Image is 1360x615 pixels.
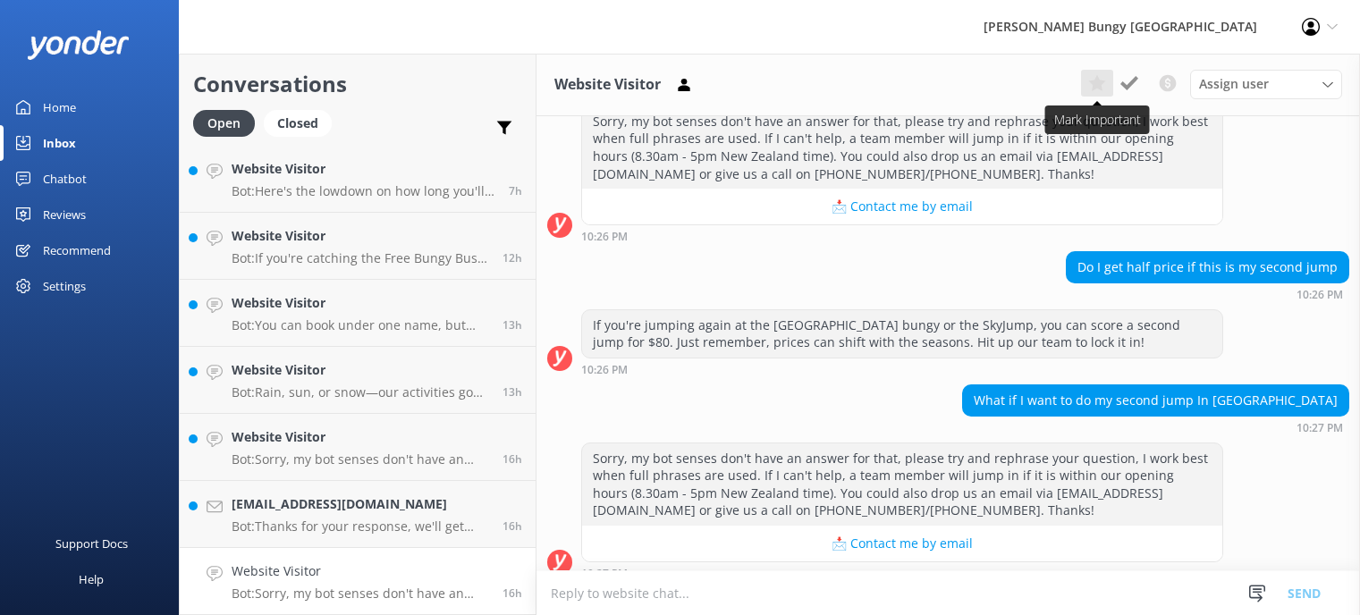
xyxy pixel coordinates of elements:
[264,110,332,137] div: Closed
[581,363,1223,375] div: Oct 06 2025 10:26pm (UTC +13:00) Pacific/Auckland
[232,494,489,514] h4: [EMAIL_ADDRESS][DOMAIN_NAME]
[232,226,489,246] h4: Website Visitor
[232,384,489,400] p: Bot: Rain, sun, or snow—our activities go ahead in most weather conditions, and it makes for an e...
[503,317,522,333] span: Oct 07 2025 01:54am (UTC +13:00) Pacific/Auckland
[962,421,1349,434] div: Oct 06 2025 10:27pm (UTC +13:00) Pacific/Auckland
[232,451,489,468] p: Bot: Sorry, my bot senses don't have an answer for that, please try and rephrase your question, I...
[232,317,489,333] p: Bot: You can book under one name, but make sure to reserve two individual spots if you're both ju...
[180,280,536,347] a: Website VisitorBot:You can book under one name, but make sure to reserve two individual spots if ...
[582,106,1222,189] div: Sorry, my bot senses don't have an answer for that, please try and rephrase your question, I work...
[232,518,489,535] p: Bot: Thanks for your response, we'll get back to you as soon as we can during opening hours.
[503,250,522,265] span: Oct 07 2025 02:19am (UTC +13:00) Pacific/Auckland
[581,232,628,242] strong: 10:26 PM
[180,213,536,280] a: Website VisitorBot:If you're catching the Free Bungy Bus, the times on the website are when the b...
[43,125,76,161] div: Inbox
[503,518,522,534] span: Oct 06 2025 10:42pm (UTC +13:00) Pacific/Auckland
[232,293,489,313] h4: Website Visitor
[180,481,536,548] a: [EMAIL_ADDRESS][DOMAIN_NAME]Bot:Thanks for your response, we'll get back to you as soon as we can...
[581,567,1223,579] div: Oct 06 2025 10:27pm (UTC +13:00) Pacific/Auckland
[43,161,87,197] div: Chatbot
[232,250,489,266] p: Bot: If you're catching the Free Bungy Bus, the times on the website are when the bus leaves. Mak...
[509,183,522,198] span: Oct 07 2025 07:32am (UTC +13:00) Pacific/Auckland
[232,561,489,581] h4: Website Visitor
[264,113,341,132] a: Closed
[43,89,76,125] div: Home
[582,443,1222,526] div: Sorry, my bot senses don't have an answer for that, please try and rephrase your question, I work...
[1067,252,1348,282] div: Do I get half price if this is my second jump
[581,569,628,579] strong: 10:27 PM
[232,427,489,447] h4: Website Visitor
[232,183,495,199] p: Bot: Here's the lowdown on how long you'll need to set aside for each epic adventure: - Nevis Cat...
[43,268,86,304] div: Settings
[55,526,128,561] div: Support Docs
[582,526,1222,561] button: 📩 Contact me by email
[27,30,130,60] img: yonder-white-logo.png
[503,586,522,601] span: Oct 06 2025 10:27pm (UTC +13:00) Pacific/Auckland
[582,189,1222,224] button: 📩 Contact me by email
[581,230,1223,242] div: Oct 06 2025 10:26pm (UTC +13:00) Pacific/Auckland
[193,113,264,132] a: Open
[963,385,1348,416] div: What if I want to do my second jump In [GEOGRAPHIC_DATA]
[232,586,489,602] p: Bot: Sorry, my bot senses don't have an answer for that, please try and rephrase your question, I...
[180,548,536,615] a: Website VisitorBot:Sorry, my bot senses don't have an answer for that, please try and rephrase yo...
[43,232,111,268] div: Recommend
[1199,74,1269,94] span: Assign user
[180,414,536,481] a: Website VisitorBot:Sorry, my bot senses don't have an answer for that, please try and rephrase yo...
[43,197,86,232] div: Reviews
[554,73,661,97] h3: Website Visitor
[193,67,522,101] h2: Conversations
[581,365,628,375] strong: 10:26 PM
[1066,288,1349,300] div: Oct 06 2025 10:26pm (UTC +13:00) Pacific/Auckland
[193,110,255,137] div: Open
[503,451,522,467] span: Oct 06 2025 10:57pm (UTC +13:00) Pacific/Auckland
[1297,423,1343,434] strong: 10:27 PM
[232,360,489,380] h4: Website Visitor
[180,347,536,414] a: Website VisitorBot:Rain, sun, or snow—our activities go ahead in most weather conditions, and it ...
[503,384,522,400] span: Oct 07 2025 01:43am (UTC +13:00) Pacific/Auckland
[582,310,1222,358] div: If you're jumping again at the [GEOGRAPHIC_DATA] bungy or the SkyJump, you can score a second jum...
[1190,70,1342,98] div: Assign User
[232,159,495,179] h4: Website Visitor
[1297,290,1343,300] strong: 10:26 PM
[79,561,104,597] div: Help
[180,146,536,213] a: Website VisitorBot:Here's the lowdown on how long you'll need to set aside for each epic adventur...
